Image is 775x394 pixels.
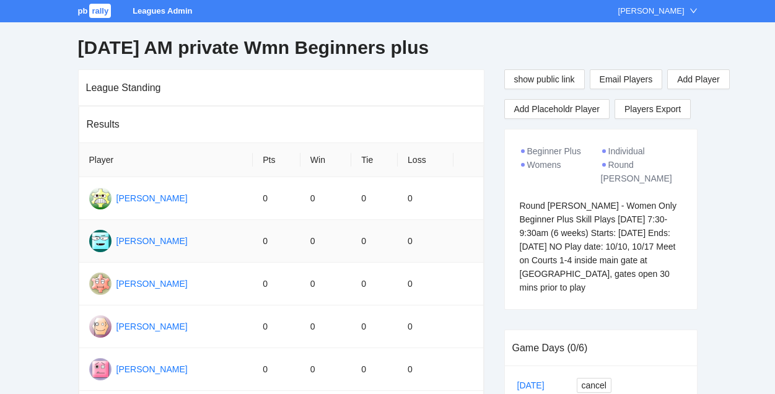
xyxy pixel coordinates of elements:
[89,230,112,252] img: Gravatar for carole purtell@gmail.com
[351,263,398,305] td: 0
[116,364,188,374] a: [PERSON_NAME]
[253,220,300,263] td: 0
[690,7,698,15] span: down
[351,143,398,177] th: Tie
[608,146,645,156] span: Individual
[398,305,453,348] td: 0
[512,330,690,366] div: Game Days (0/6)
[398,263,453,305] td: 0
[253,177,300,220] td: 0
[79,143,253,177] th: Player
[116,193,188,203] a: [PERSON_NAME]
[116,322,188,331] a: [PERSON_NAME]
[89,315,112,338] img: Gravatar for cheryl newman@gmail.com
[667,69,729,89] button: Add Player
[300,220,351,263] td: 0
[300,177,351,220] td: 0
[590,69,663,89] button: Email Players
[116,236,188,246] a: [PERSON_NAME]
[504,69,585,89] button: show public link
[520,199,682,294] div: Round [PERSON_NAME] - Women Only Beginner Plus Skill Plays [DATE] 7:30-9:30am (6 weeks) Starts: [...
[615,99,691,119] a: Players Export
[582,379,606,392] span: cancel
[514,72,575,86] span: show public link
[253,143,300,177] th: Pts
[87,107,476,142] div: Results
[89,358,112,380] img: Gravatar for ellen green@gmail.com
[398,143,453,177] th: Loss
[398,348,453,391] td: 0
[677,72,719,86] span: Add Player
[300,305,351,348] td: 0
[89,273,112,295] img: Gravatar for carrie scott@gmail.com
[351,220,398,263] td: 0
[300,263,351,305] td: 0
[527,160,561,170] span: Womens
[514,102,600,116] span: Add Placeholdr Player
[504,99,610,119] button: Add Placeholdr Player
[398,220,453,263] td: 0
[253,305,300,348] td: 0
[624,100,681,118] span: Players Export
[527,146,581,156] span: Beginner Plus
[116,279,188,289] a: [PERSON_NAME]
[78,6,88,15] span: pb
[253,263,300,305] td: 0
[89,187,112,209] img: Gravatar for beverley dolan@gmail.com
[618,5,685,17] div: [PERSON_NAME]
[351,348,398,391] td: 0
[78,6,113,15] a: pbrally
[398,177,453,220] td: 0
[86,70,476,105] div: League Standing
[351,305,398,348] td: 0
[300,143,351,177] th: Win
[600,72,653,86] span: Email Players
[351,177,398,220] td: 0
[253,348,300,391] td: 0
[78,35,698,61] h2: [DATE] AM private Wmn Beginners plus
[133,6,192,15] a: Leagues Admin
[300,348,351,391] td: 0
[89,4,111,18] span: rally
[577,378,611,393] button: cancel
